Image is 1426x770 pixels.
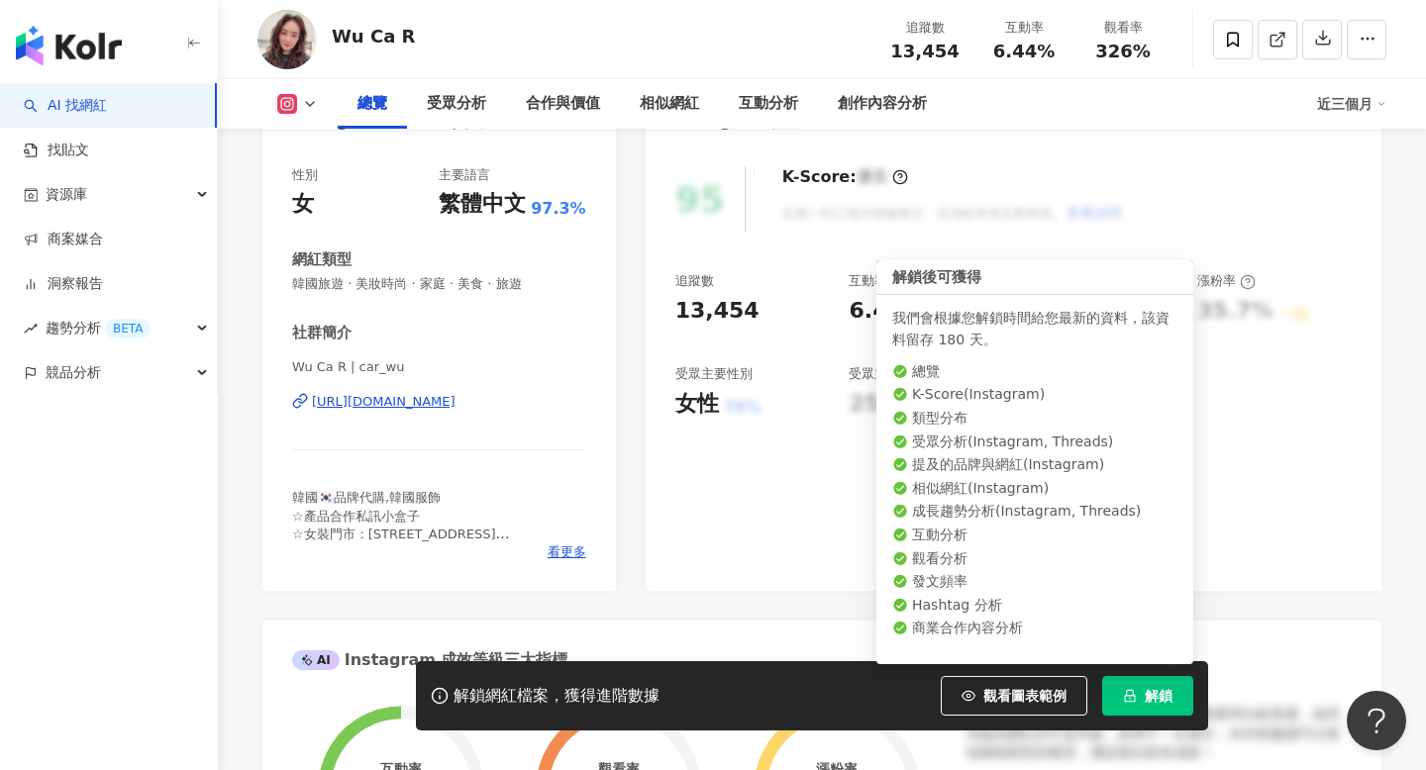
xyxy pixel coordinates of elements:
[966,705,1352,763] div: 該網紅的互動率和漲粉率都不錯，唯獨觀看率比較普通，為同等級的網紅的中低等級，效果不一定會好，但仍然建議可以發包開箱類型的案型，應該會比較有成效！
[292,649,567,671] div: Instagram 成效等級三大指標
[1197,272,1256,290] div: 漲粉率
[892,526,1177,545] li: 互動分析
[838,92,927,116] div: 創作內容分析
[675,296,760,327] div: 13,454
[357,92,387,116] div: 總覽
[46,306,151,350] span: 趨勢分析
[892,572,1177,592] li: 發文頻率
[986,18,1062,38] div: 互動率
[292,275,586,293] span: 韓國旅遊 · 美妝時尚 · 家庭 · 美食 · 旅遊
[1095,42,1151,61] span: 326%
[892,502,1177,522] li: 成長趨勢分析 ( Instagram, Threads )
[292,358,586,376] span: Wu Ca R | car_wu
[427,92,486,116] div: 受眾分析
[849,296,924,327] div: 6.44%
[312,393,456,411] div: [URL][DOMAIN_NAME]
[257,10,317,69] img: KOL Avatar
[941,676,1087,716] button: 觀看圖表範例
[892,596,1177,616] li: Hashtag 分析
[548,543,586,561] span: 看更多
[876,260,1193,295] div: 解鎖後可獲得
[24,230,103,249] a: 商案媒合
[24,322,38,336] span: rise
[892,619,1177,638] li: 商業合作內容分析
[1145,688,1172,704] span: 解鎖
[24,96,107,116] a: searchAI 找網紅
[675,365,753,383] div: 受眾主要性別
[1317,88,1386,120] div: 近三個月
[16,26,122,65] img: logo
[24,141,89,160] a: 找貼文
[892,385,1177,405] li: K-Score ( Instagram )
[332,24,415,48] div: Wu Ca R
[24,274,103,294] a: 洞察報告
[292,323,352,343] div: 社群簡介
[46,172,87,217] span: 資源庫
[1123,689,1137,703] span: lock
[531,198,586,220] span: 97.3%
[892,455,1177,475] li: 提及的品牌與網紅 ( Instagram )
[887,18,963,38] div: 追蹤數
[892,549,1177,569] li: 觀看分析
[892,362,1177,382] li: 總覽
[46,350,101,395] span: 競品分析
[892,433,1177,452] li: 受眾分析 ( Instagram, Threads )
[675,272,714,290] div: 追蹤數
[292,393,586,411] a: [URL][DOMAIN_NAME]
[292,650,340,670] div: AI
[640,92,699,116] div: 相似網紅
[292,249,352,270] div: 網紅類型
[105,319,151,338] div: BETA
[983,688,1067,704] span: 觀看圖表範例
[1102,676,1193,716] button: 解鎖
[782,166,908,188] div: K-Score :
[526,92,600,116] div: 合作與價值
[849,272,907,290] div: 互動率
[675,389,719,420] div: 女性
[292,490,510,559] span: 韓國🇰🇷品牌代購,韓國服飾 ☆產品合作私訊小盒子 ☆女裝門市：[STREET_ADDRESS] ☆公司地址：[STREET_ADDRESS]
[439,189,526,220] div: 繁體中文
[892,479,1177,499] li: 相似網紅 ( Instagram )
[892,409,1177,429] li: 類型分布
[890,41,959,61] span: 13,454
[739,92,798,116] div: 互動分析
[892,307,1177,350] div: 我們會根據您解鎖時間給您最新的資料，該資料留存 180 天。
[292,189,314,220] div: 女
[849,365,926,383] div: 受眾主要年齡
[1085,18,1161,38] div: 觀看率
[439,166,490,184] div: 主要語言
[993,42,1055,61] span: 6.44%
[454,686,660,707] div: 解鎖網紅檔案，獲得進階數據
[292,166,318,184] div: 性別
